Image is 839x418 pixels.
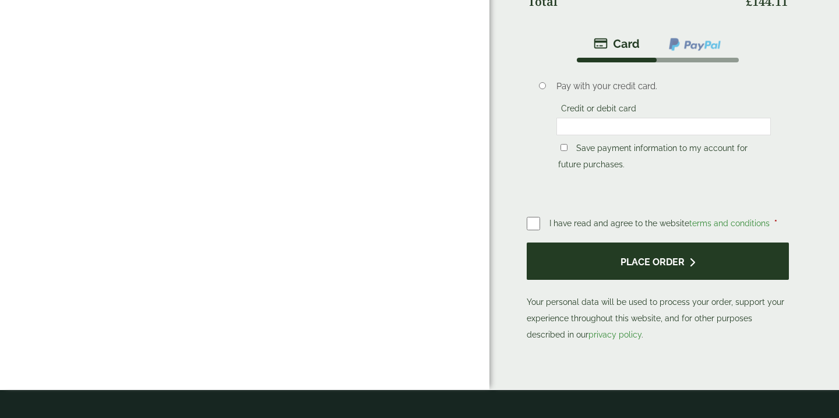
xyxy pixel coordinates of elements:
img: ppcp-gateway.png [668,37,722,52]
img: stripe.png [594,37,640,51]
label: Credit or debit card [556,104,641,117]
a: privacy policy [588,330,641,339]
p: Pay with your credit card. [556,80,771,93]
span: I have read and agree to the website [549,219,772,228]
a: terms and conditions [689,219,770,228]
label: Save payment information to my account for future purchases. [558,143,748,173]
abbr: required [774,219,777,228]
p: Your personal data will be used to process your order, support your experience throughout this we... [527,243,789,343]
button: Place order [527,243,789,280]
iframe: Secure card payment input frame [560,121,767,132]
